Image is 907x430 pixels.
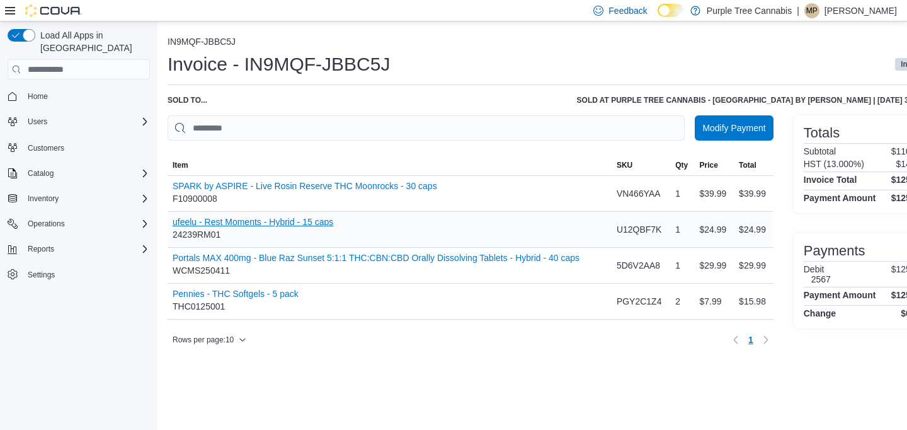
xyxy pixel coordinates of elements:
button: Price [694,155,734,175]
span: U12QBF7K [617,222,662,237]
span: Customers [23,139,150,155]
div: $24.99 [694,217,734,242]
h3: Totals [804,125,840,141]
span: Reports [23,241,150,257]
button: Operations [3,215,155,233]
div: $15.98 [734,289,773,314]
span: Catalog [28,168,54,178]
button: Catalog [3,165,155,182]
span: VN466YAA [617,186,661,201]
div: $29.99 [694,253,734,278]
button: Home [3,87,155,105]
div: 24239RM01 [173,217,333,242]
div: $24.99 [734,217,773,242]
span: 5D6V2AA8 [617,258,660,273]
button: Previous page [728,332,743,347]
a: Home [23,89,53,104]
div: $39.99 [734,181,773,206]
span: Reports [28,244,54,254]
span: Operations [28,219,65,229]
p: | [797,3,799,18]
input: This is a search bar. As you type, the results lower in the page will automatically filter. [168,115,685,141]
button: Customers [3,138,155,156]
span: Rows per page : 10 [173,335,234,345]
span: Home [28,91,48,102]
button: Portals MAX 400mg - Blue Raz Sunset 5:1:1 THC:CBN:CBD Orally Dissolving Tablets - Hybrid - 40 caps [173,253,579,263]
span: Catalog [23,166,150,181]
span: MP [806,3,818,18]
span: SKU [617,160,632,170]
h6: Subtotal [804,146,836,156]
span: Settings [28,270,55,280]
h3: Payments [804,243,865,259]
div: 1 [670,181,694,206]
div: 1 [670,253,694,278]
span: Price [699,160,717,170]
span: Home [23,88,150,104]
span: Users [23,114,150,129]
button: Item [168,155,612,175]
span: Users [28,117,47,127]
span: Operations [23,216,150,231]
button: Settings [3,265,155,284]
h4: Change [804,308,836,318]
button: ufeelu - Rest Moments - Hybrid - 15 caps [173,217,333,227]
div: $39.99 [694,181,734,206]
div: F10900008 [173,181,437,206]
button: Operations [23,216,70,231]
button: Reports [3,240,155,258]
button: Next page [758,332,773,347]
span: Load All Apps in [GEOGRAPHIC_DATA] [35,29,150,54]
button: Modify Payment [695,115,773,141]
button: Pennies - THC Softgels - 5 pack [173,289,299,299]
div: 1 [670,217,694,242]
div: THC0125001 [173,289,299,314]
h4: Payment Amount [804,193,876,203]
p: Purple Tree Cannabis [707,3,792,18]
button: Catalog [23,166,59,181]
ul: Pagination for table: MemoryTable from EuiInMemoryTable [743,330,758,350]
span: Item [173,160,188,170]
span: Inventory [28,194,59,204]
button: IN9MQF-JBBC5J [168,37,236,47]
input: Dark Mode [658,4,684,17]
div: Sold to ... [168,95,207,105]
span: Feedback [608,4,647,17]
button: Reports [23,241,59,257]
button: Users [3,113,155,131]
button: Qty [670,155,694,175]
div: 2 [670,289,694,314]
div: $7.99 [694,289,734,314]
span: Total [739,160,756,170]
button: SKU [612,155,670,175]
span: Settings [23,267,150,282]
button: Inventory [23,191,64,206]
button: Inventory [3,190,155,207]
h4: Payment Amount [804,290,876,300]
h6: HST (13.000%) [804,159,864,169]
p: [PERSON_NAME] [824,3,897,18]
nav: Complex example [8,82,150,317]
img: Cova [25,4,82,17]
h4: Invoice Total [804,175,857,185]
span: Inventory [23,191,150,206]
h1: Invoice - IN9MQF-JBBC5J [168,52,390,77]
div: WCMS250411 [173,253,579,278]
button: SPARK by ASPIRE - Live Rosin Reserve THC Moonrocks - 30 caps [173,181,437,191]
a: Customers [23,141,69,156]
a: Settings [23,267,60,282]
nav: Pagination for table: MemoryTable from EuiInMemoryTable [728,330,773,350]
button: Users [23,114,52,129]
div: Matt Piotrowicz [804,3,819,18]
h6: 2567 [811,274,831,284]
div: $29.99 [734,253,773,278]
span: Qty [675,160,688,170]
span: Customers [28,143,64,153]
button: Total [734,155,773,175]
button: Rows per page:10 [168,332,251,347]
button: Page 1 of 1 [743,330,758,350]
span: Modify Payment [702,122,765,134]
h6: Debit [804,264,831,274]
span: 1 [748,334,753,346]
